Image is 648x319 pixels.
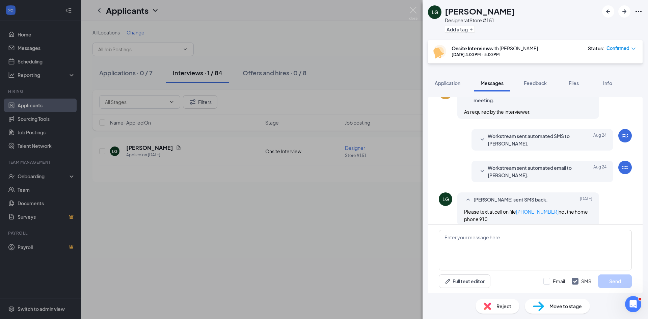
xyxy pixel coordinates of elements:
[452,45,490,51] b: Onsite Interview
[11,116,105,136] div: Thank you for your patience and understanding!
[478,136,486,144] svg: SmallChevronDown
[32,221,37,227] button: Upload attachment
[116,218,127,229] button: Send a message…
[452,45,538,52] div: with [PERSON_NAME]
[474,196,548,204] span: [PERSON_NAME] sent SMS back.
[580,196,592,204] span: [DATE]
[620,7,628,16] svg: ArrowRight
[445,26,475,33] button: PlusAdd a tag
[106,3,118,16] button: Home
[496,302,511,310] span: Reject
[606,45,629,52] span: Confirmed
[21,221,27,227] button: Gif picker
[634,7,643,16] svg: Ellipses
[435,80,460,86] span: Application
[10,221,16,227] button: Emoji picker
[604,7,612,16] svg: ArrowLeftNew
[5,141,111,271] div: Hi [PERSON_NAME], just wanted to let you know that my email is always open for any concerns or in...
[621,163,629,171] svg: WorkstreamLogo
[569,80,579,86] span: Files
[464,109,531,115] span: As required by the interviewer.
[442,196,449,203] div: LG
[11,24,105,83] div: Hi [PERSON_NAME], I wanted to let you know that I’ve communicated your request to our product dev...
[445,5,515,17] h1: [PERSON_NAME]
[4,3,17,16] button: go back
[469,27,473,31] svg: Plus
[11,145,105,178] div: Hi [PERSON_NAME], just wanted to let you know that my email is always open for any concerns or in...
[5,20,130,141] div: Kiara says…
[452,52,538,57] div: [DATE] 4:00 PM - 5:00 PM
[7,23,128,37] a: Request to Adjust Applicant Filters for Interviews and Applications
[603,80,612,86] span: Info
[464,196,472,204] svg: SmallChevronUp
[33,6,41,11] h1: Fin
[598,274,632,288] button: Send
[11,181,105,241] div: I will be closing this conversation for now. However, feel free to reply at any time if you need ...
[488,164,576,179] span: Workstream sent automated email to [PERSON_NAME].
[621,132,629,140] svg: WorkstreamLogo
[631,47,636,51] span: down
[19,4,30,15] img: Profile image for Fin
[602,5,614,18] button: ArrowLeftNew
[593,132,606,147] span: Aug 24
[5,141,130,277] div: Kiara says…
[444,278,451,285] svg: Pen
[439,274,490,288] button: Full text editorPen
[6,207,129,218] textarea: Message…
[488,132,576,147] span: Workstream sent automated SMS to [PERSON_NAME].
[464,209,588,222] span: Please text at cell on file not the home phone 910
[481,80,504,86] span: Messages
[5,20,111,140] div: Hi [PERSON_NAME], I wanted to let you know that I’ve communicated your request to our product dev...
[118,3,131,15] div: Close
[11,83,105,116] div: Please rest assured that we’re prioritizing quality and will keep you updated on the progress as ...
[625,296,641,312] iframe: Intercom live chat
[593,164,606,179] span: Aug 24
[516,209,559,215] a: [PHONE_NUMBER]
[445,17,515,24] div: Designer at Store #151
[588,45,604,52] div: Status :
[549,302,582,310] span: Move to stage
[21,27,123,33] span: Request to Adjust Applicant Filters for Interviews and Applications
[618,5,630,18] button: ArrowRight
[478,167,486,176] svg: SmallChevronDown
[524,80,547,86] span: Feedback
[432,9,438,16] div: LG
